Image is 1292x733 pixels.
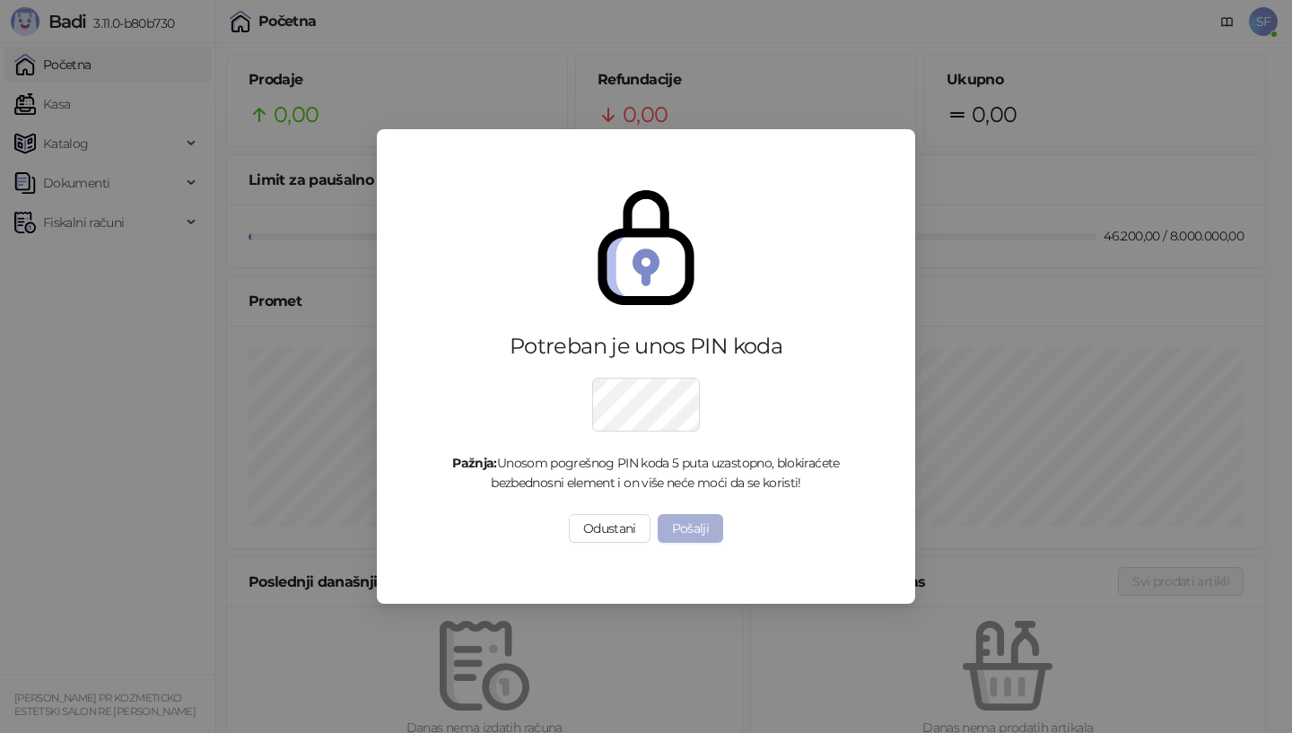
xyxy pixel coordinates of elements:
[658,514,724,543] button: Pošalji
[452,455,497,471] strong: Pažnja:
[427,453,865,493] div: Unosom pogrešnog PIN koda 5 puta uzastopno, blokiraćete bezbednosni element i on više neće moći d...
[427,332,865,361] div: Potreban je unos PIN koda
[569,514,650,543] button: Odustani
[589,190,703,305] img: secure.svg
